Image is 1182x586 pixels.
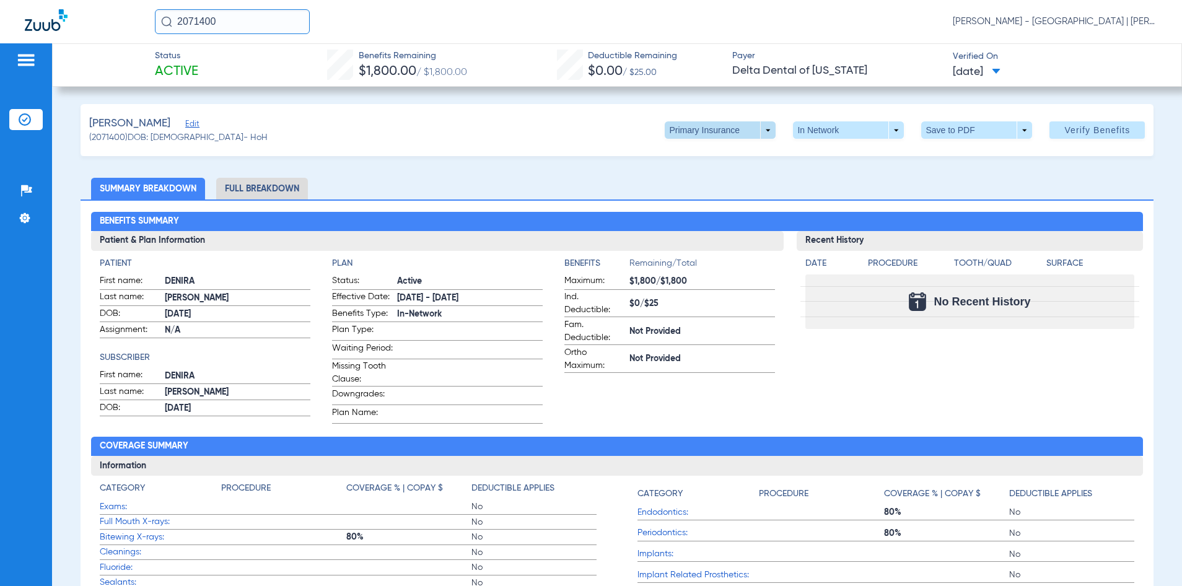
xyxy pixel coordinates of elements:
[165,370,310,383] span: DENIRA
[221,482,271,495] h4: Procedure
[1064,125,1130,135] span: Verify Benefits
[155,50,198,63] span: Status
[397,292,543,305] span: [DATE] - [DATE]
[471,482,554,495] h4: Deductible Applies
[100,351,310,364] h4: Subscriber
[471,482,597,499] app-breakdown-title: Deductible Applies
[91,437,1143,457] h2: Coverage Summary
[564,318,625,344] span: Fam. Deductible:
[100,307,160,322] span: DOB:
[637,482,759,505] app-breakdown-title: Category
[797,231,1143,251] h3: Recent History
[359,50,467,63] span: Benefits Remaining
[165,292,310,305] span: [PERSON_NAME]
[868,257,950,270] h4: Procedure
[100,515,221,528] span: Full Mouth X-rays:
[165,386,310,399] span: [PERSON_NAME]
[100,482,221,499] app-breakdown-title: Category
[332,257,543,270] h4: Plan
[100,323,160,338] span: Assignment:
[100,385,160,400] span: Last name:
[89,116,170,131] span: [PERSON_NAME]
[637,569,759,582] span: Implant Related Prosthetics:
[471,501,597,513] span: No
[759,482,884,505] app-breakdown-title: Procedure
[346,531,471,543] span: 80%
[1120,527,1182,586] iframe: Chat Widget
[100,291,160,305] span: Last name:
[332,360,393,386] span: Missing Tooth Clause:
[954,257,1042,274] app-breakdown-title: Tooth/Quad
[953,15,1157,28] span: [PERSON_NAME] - [GEOGRAPHIC_DATA] | [PERSON_NAME]
[953,50,1162,63] span: Verified On
[588,50,677,63] span: Deductible Remaining
[884,506,1009,518] span: 80%
[1009,482,1134,505] app-breakdown-title: Deductible Applies
[100,401,160,416] span: DOB:
[91,231,784,251] h3: Patient & Plan Information
[346,482,471,499] app-breakdown-title: Coverage % | Copay $
[588,65,623,78] span: $0.00
[805,257,857,274] app-breakdown-title: Date
[155,9,310,34] input: Search for patients
[665,121,776,139] button: Primary Insurance
[332,291,393,305] span: Effective Date:
[165,275,310,288] span: DENIRA
[564,257,629,270] h4: Benefits
[629,257,775,274] span: Remaining/Total
[332,323,393,340] span: Plan Type:
[100,257,310,270] h4: Patient
[759,488,808,501] h4: Procedure
[732,50,942,63] span: Payer
[623,68,657,77] span: / $25.00
[471,546,597,559] span: No
[100,546,221,559] span: Cleanings:
[1009,569,1134,581] span: No
[471,561,597,574] span: No
[100,274,160,289] span: First name:
[161,16,172,27] img: Search Icon
[91,456,1143,476] h3: Information
[884,488,981,501] h4: Coverage % | Copay $
[100,561,221,574] span: Fluoride:
[155,63,198,81] span: Active
[868,257,950,274] app-breakdown-title: Procedure
[332,342,393,359] span: Waiting Period:
[637,488,683,501] h4: Category
[629,297,775,310] span: $0/$25
[346,482,443,495] h4: Coverage % | Copay $
[165,402,310,415] span: [DATE]
[564,257,629,274] app-breakdown-title: Benefits
[332,406,393,423] span: Plan Name:
[91,178,205,199] li: Summary Breakdown
[89,131,268,144] span: (2071400) DOB: [DEMOGRAPHIC_DATA] - HoH
[471,531,597,543] span: No
[165,308,310,321] span: [DATE]
[91,212,1143,232] h2: Benefits Summary
[732,63,942,79] span: Delta Dental of [US_STATE]
[954,257,1042,270] h4: Tooth/Quad
[805,257,857,270] h4: Date
[637,527,759,540] span: Periodontics:
[884,482,1009,505] app-breakdown-title: Coverage % | Copay $
[637,506,759,519] span: Endodontics:
[564,346,625,372] span: Ortho Maximum:
[564,274,625,289] span: Maximum:
[25,9,68,31] img: Zuub Logo
[884,527,1009,540] span: 80%
[332,274,393,289] span: Status:
[397,308,543,321] span: In-Network
[221,482,346,499] app-breakdown-title: Procedure
[909,292,926,311] img: Calendar
[100,531,221,544] span: Bitewing X-rays:
[629,352,775,365] span: Not Provided
[100,501,221,514] span: Exams:
[359,65,416,78] span: $1,800.00
[1009,488,1092,501] h4: Deductible Applies
[934,295,1030,308] span: No Recent History
[953,64,1000,80] span: [DATE]
[416,68,467,77] span: / $1,800.00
